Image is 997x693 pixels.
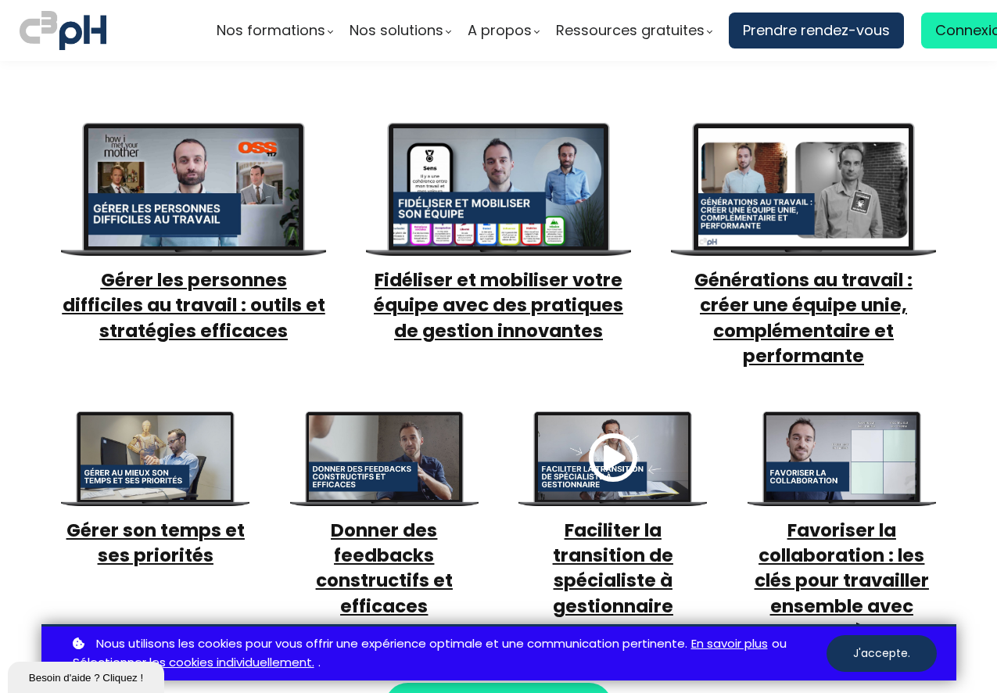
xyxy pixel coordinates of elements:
[8,659,167,693] iframe: chat widget
[553,518,673,619] a: Faciliter la transition de spécialiste à gestionnaire
[556,19,705,42] span: Ressources gratuites
[743,19,890,42] span: Prendre rendez-vous
[468,19,532,42] span: A propos
[69,634,827,673] p: ou .
[729,13,904,48] a: Prendre rendez-vous
[755,518,929,644] a: Favoriser la collaboration : les clés pour travailler ensemble avec succès
[374,268,623,343] a: Fidéliser et mobiliser votre équipe avec des pratiques de gestion innovantes
[316,518,453,619] a: Donner des feedbacks constructifs et efficaces
[66,518,245,568] a: Gérer son temps et ses priorités
[827,635,937,672] button: J'accepte.
[20,8,106,53] img: logo C3PH
[217,19,325,42] span: Nos formations
[350,19,443,42] span: Nos solutions
[694,268,913,368] a: Générations au travail : créer une équipe unie, complémentaire et performante
[691,634,768,654] a: En savoir plus
[73,653,314,673] a: Sélectionner les cookies individuellement.
[63,268,325,343] a: Gérer les personnes difficiles au travail : outils et stratégies efficaces
[96,634,687,654] span: Nous utilisons les cookies pour vous offrir une expérience optimale et une communication pertinente.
